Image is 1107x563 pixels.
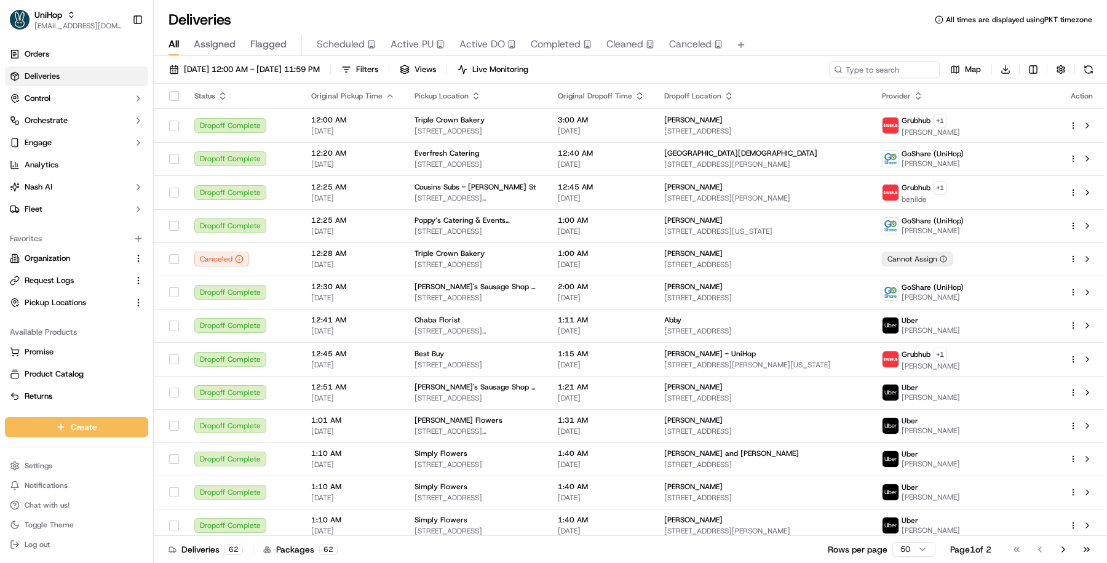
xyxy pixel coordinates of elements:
span: Orchestrate [25,115,68,126]
span: [PERSON_NAME] [664,249,723,258]
span: [PERSON_NAME] [902,127,960,137]
span: GoShare (UniHop) [902,282,964,292]
span: Product Catalog [25,369,84,380]
button: Cannot Assign [882,252,953,266]
span: [STREET_ADDRESS] [415,293,538,303]
span: 1:40 AM [558,515,645,525]
span: [STREET_ADDRESS][PERSON_NAME] [664,526,862,536]
img: 5e692f75ce7d37001a5d71f1 [883,351,899,367]
span: Pickup Locations [25,297,86,308]
span: Uber [902,516,918,525]
button: Fleet [5,199,148,219]
div: 62 [319,544,338,555]
span: [STREET_ADDRESS][PERSON_NAME] [415,326,538,336]
span: [PERSON_NAME] [664,482,723,492]
a: Orders [5,44,148,64]
span: [DATE] [558,460,645,469]
div: Page 1 of 2 [950,543,991,556]
span: 1:10 AM [311,482,395,492]
div: Action [1069,91,1095,101]
span: [DATE] [558,393,645,403]
span: 12:51 AM [311,382,395,392]
span: [STREET_ADDRESS] [664,326,862,336]
button: Views [394,61,442,78]
p: Rows per page [828,543,887,556]
span: 1:01 AM [311,415,395,425]
span: Simply Flowers [415,449,467,458]
button: Create [5,417,148,437]
span: [DATE] [311,393,395,403]
img: UniHop [10,10,30,30]
button: Promise [5,342,148,362]
span: [STREET_ADDRESS][US_STATE] [664,226,862,236]
span: [PERSON_NAME] - UniHop [664,349,756,359]
span: [DATE] [558,360,645,370]
div: Favorites [5,229,148,249]
span: Live Monitoring [472,64,528,75]
span: Views [415,64,436,75]
span: 1:00 AM [558,215,645,225]
span: [PERSON_NAME] [902,426,960,436]
span: [DATE] [311,159,395,169]
span: Request Logs [25,275,74,286]
span: Create [71,421,97,433]
span: Original Pickup Time [311,91,383,101]
button: +1 [933,114,947,127]
span: [DATE] [311,360,395,370]
span: 12:28 AM [311,249,395,258]
span: Map [965,64,981,75]
span: 12:45 AM [558,182,645,192]
span: Toggle Theme [25,520,74,530]
span: [STREET_ADDRESS][PERSON_NAME] [664,159,862,169]
input: Type to search [829,61,940,78]
span: Provider [882,91,911,101]
span: [STREET_ADDRESS] [415,393,538,403]
h1: Deliveries [169,10,231,30]
span: [DATE] [311,293,395,303]
span: [STREET_ADDRESS] [415,260,538,270]
span: Returns [25,391,52,402]
span: [PERSON_NAME] [664,215,723,225]
span: 2:00 AM [558,282,645,292]
span: Abby [664,315,681,325]
span: [STREET_ADDRESS] [664,126,862,136]
span: Uber [902,316,918,325]
button: +1 [933,348,947,361]
span: [PERSON_NAME] [902,226,964,236]
span: [DATE] [558,493,645,503]
span: [STREET_ADDRESS][PERSON_NAME] [664,193,862,203]
span: [EMAIL_ADDRESS][DOMAIN_NAME] [34,21,122,31]
span: 1:11 AM [558,315,645,325]
a: Analytics [5,155,148,175]
span: Filters [356,64,378,75]
span: [PERSON_NAME] [902,159,964,169]
span: [DATE] [311,193,395,203]
span: 1:40 AM [558,449,645,458]
span: [DATE] [311,460,395,469]
span: [PERSON_NAME] [664,515,723,525]
span: Analytics [25,159,58,170]
span: [DATE] [311,426,395,436]
span: 12:00 AM [311,115,395,125]
button: Toggle Theme [5,516,148,533]
span: [PERSON_NAME] [664,115,723,125]
div: Available Products [5,322,148,342]
span: [STREET_ADDRESS][PERSON_NAME] [415,193,538,203]
span: Orders [25,49,49,60]
span: Chat with us! [25,500,69,510]
span: Status [194,91,215,101]
img: goshare_logo.png [883,284,899,300]
span: Assigned [194,37,236,52]
span: Original Dropoff Time [558,91,632,101]
span: [STREET_ADDRESS] [415,159,538,169]
span: [DATE] 12:00 AM - [DATE] 11:59 PM [184,64,320,75]
a: Promise [10,346,143,357]
span: All [169,37,179,52]
span: [PERSON_NAME]'s Sausage Shop & Delicatessen [415,382,538,392]
span: [STREET_ADDRESS] [664,460,862,469]
a: Product Catalog [10,369,143,380]
span: Active DO [459,37,505,52]
span: Uber [902,416,918,426]
span: Completed [531,37,581,52]
span: [PERSON_NAME] Flowers [415,415,502,425]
